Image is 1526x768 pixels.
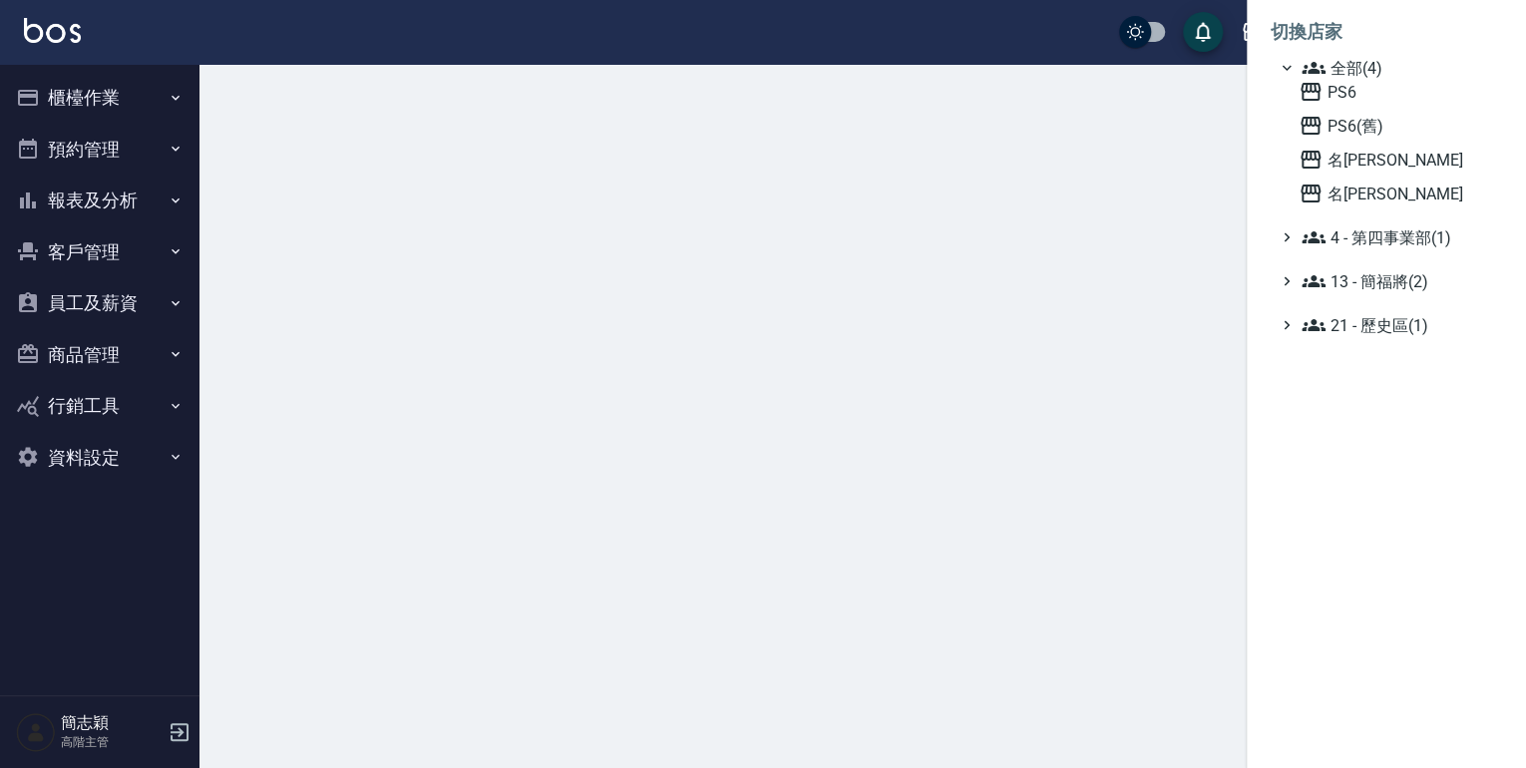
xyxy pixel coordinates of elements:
span: 全部(4) [1302,56,1494,80]
span: 名[PERSON_NAME] [1299,148,1494,172]
span: 4 - 第四事業部(1) [1302,225,1494,249]
span: PS6(舊) [1299,114,1494,138]
li: 切換店家 [1271,8,1502,56]
span: 13 - 簡福將(2) [1302,269,1494,293]
span: PS6 [1299,80,1494,104]
span: 21 - 歷史區(1) [1302,313,1494,337]
span: 名[PERSON_NAME] [1299,182,1494,205]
